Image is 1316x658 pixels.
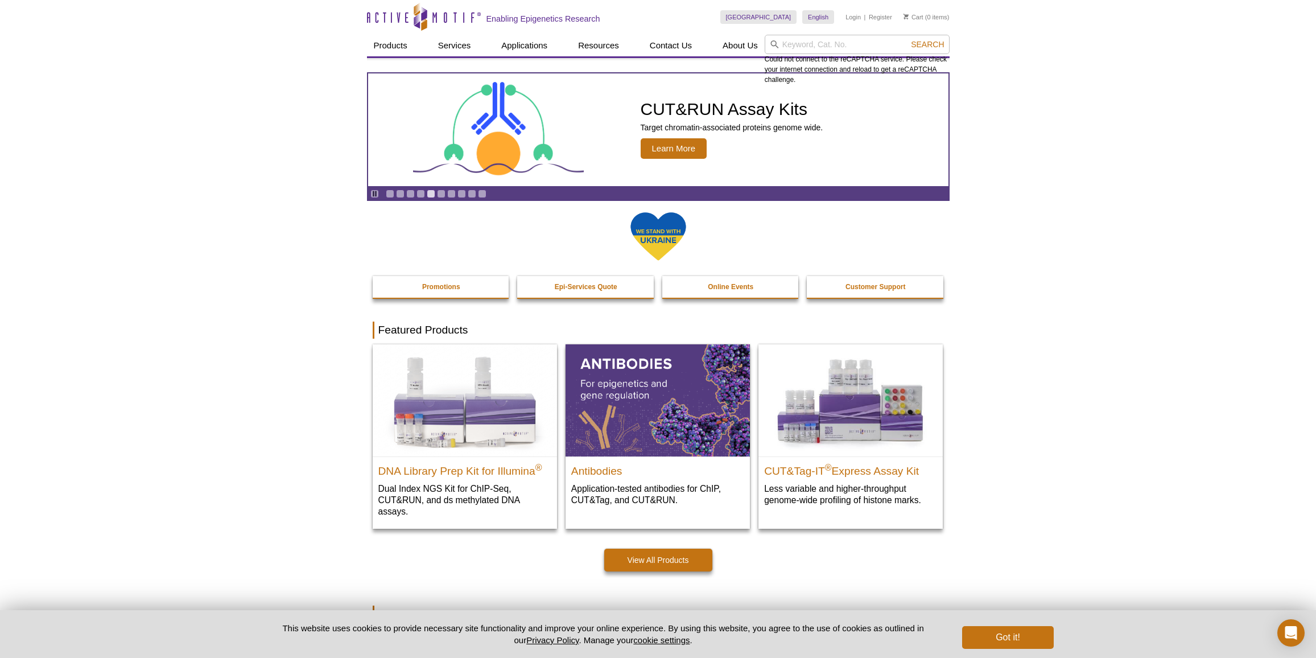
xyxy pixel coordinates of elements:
a: Go to slide 1 [386,190,394,198]
a: View All Products [604,549,712,571]
p: Target chromatin-associated proteins genome wide. [641,122,823,133]
img: All Antibodies [566,344,750,456]
a: [GEOGRAPHIC_DATA] [720,10,797,24]
a: Go to slide 4 [416,190,425,198]
h2: CUT&Tag-IT Express Assay Kit [764,460,937,477]
a: Cart [904,13,923,21]
a: English [802,10,834,24]
img: We Stand With Ukraine [630,211,687,262]
button: cookie settings [633,635,690,645]
a: Applications [494,35,554,56]
button: Search [907,39,947,50]
img: Your Cart [904,14,909,19]
a: All Antibodies Antibodies Application-tested antibodies for ChIP, CUT&Tag, and CUT&RUN. [566,344,750,517]
strong: Online Events [708,283,753,291]
strong: Customer Support [845,283,905,291]
a: Go to slide 3 [406,190,415,198]
h2: Featured Services [373,606,944,623]
a: Services [431,35,478,56]
sup: ® [535,462,542,472]
li: (0 items) [904,10,950,24]
span: Learn More [641,138,707,159]
a: Products [367,35,414,56]
a: About Us [716,35,765,56]
a: CUT&Tag-IT® Express Assay Kit CUT&Tag-IT®Express Assay Kit Less variable and higher-throughput ge... [758,344,943,517]
a: Online Events [662,276,800,298]
a: Contact Us [643,35,699,56]
li: | [864,10,866,24]
div: Open Intercom Messenger [1277,619,1305,647]
p: Dual Index NGS Kit for ChIP-Seq, CUT&RUN, and ds methylated DNA assays. [378,483,551,517]
strong: Epi-Services Quote [555,283,617,291]
h2: Antibodies [571,460,744,477]
img: CUT&RUN Assay Kits [413,78,584,182]
button: Got it! [962,626,1053,649]
a: Register [869,13,892,21]
h2: Enabling Epigenetics Research [486,14,600,24]
a: Toggle autoplay [370,190,379,198]
h2: DNA Library Prep Kit for Illumina [378,460,551,477]
p: This website uses cookies to provide necessary site functionality and improve your online experie... [263,622,944,646]
a: Go to slide 5 [427,190,435,198]
a: Promotions [373,276,510,298]
a: Go to slide 6 [437,190,445,198]
a: Resources [571,35,626,56]
a: Go to slide 2 [396,190,405,198]
h2: Featured Products [373,322,944,339]
a: Privacy Policy [526,635,579,645]
p: Less variable and higher-throughput genome-wide profiling of histone marks​. [764,483,937,506]
a: CUT&RUN Assay Kits CUT&RUN Assay Kits Target chromatin-associated proteins genome wide. Learn More [368,73,948,186]
p: Application-tested antibodies for ChIP, CUT&Tag, and CUT&RUN. [571,483,744,506]
a: Go to slide 8 [457,190,466,198]
strong: Promotions [422,283,460,291]
img: DNA Library Prep Kit for Illumina [373,344,557,456]
a: Go to slide 9 [468,190,476,198]
article: CUT&RUN Assay Kits [368,73,948,186]
div: Could not connect to the reCAPTCHA service. Please check your internet connection and reload to g... [765,35,950,85]
h2: CUT&RUN Assay Kits [641,101,823,118]
input: Keyword, Cat. No. [765,35,950,54]
a: Epi-Services Quote [517,276,655,298]
span: Search [911,40,944,49]
a: Go to slide 10 [478,190,486,198]
a: DNA Library Prep Kit for Illumina DNA Library Prep Kit for Illumina® Dual Index NGS Kit for ChIP-... [373,344,557,528]
a: Customer Support [807,276,944,298]
a: Login [845,13,861,21]
img: CUT&Tag-IT® Express Assay Kit [758,344,943,456]
a: Go to slide 7 [447,190,456,198]
sup: ® [825,462,832,472]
